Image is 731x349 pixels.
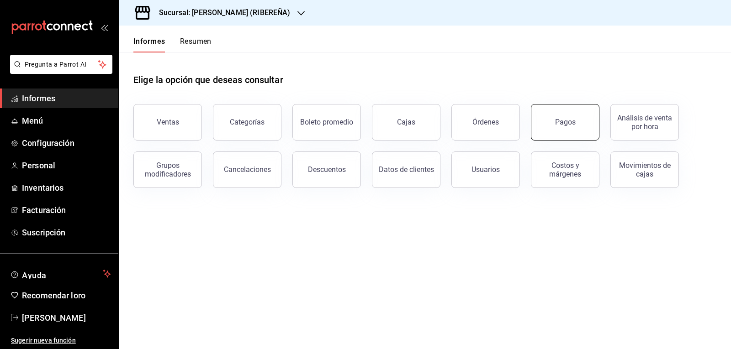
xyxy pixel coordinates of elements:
font: Inventarios [22,183,64,193]
font: Movimientos de cajas [619,161,671,178]
button: Pregunta a Parrot AI [10,55,112,74]
font: Pregunta a Parrot AI [25,61,87,68]
button: Grupos modificadores [133,151,202,188]
font: Categorías [230,118,265,126]
font: Ventas [157,118,179,126]
font: Informes [22,94,55,103]
font: Pagos [555,118,576,126]
font: Sucursal: [PERSON_NAME] (RIBEREÑA) [159,8,290,17]
button: Movimientos de cajas [610,151,679,188]
font: [PERSON_NAME] [22,313,86,323]
font: Elige la opción que deseas consultar [133,74,283,85]
font: Costos y márgenes [549,161,581,178]
font: Personal [22,161,55,170]
font: Sugerir nueva función [11,337,76,344]
button: Ventas [133,104,202,141]
button: abrir_cajón_menú [101,24,108,31]
font: Análisis de venta por hora [617,114,672,131]
font: Menú [22,116,43,125]
font: Ayuda [22,271,47,280]
button: Categorías [213,104,281,141]
font: Suscripción [22,228,65,237]
button: Boleto promedio [292,104,361,141]
font: Descuentos [308,165,346,174]
font: Datos de clientes [379,165,434,174]
font: Cajas [397,118,416,126]
font: Configuración [22,138,74,148]
font: Cancelaciones [224,165,271,174]
a: Cajas [372,104,440,141]
font: Órdenes [472,118,499,126]
font: Usuarios [471,165,500,174]
div: pestañas de navegación [133,36,212,52]
button: Usuarios [451,151,520,188]
font: Resumen [180,37,212,46]
font: Boleto promedio [300,118,353,126]
a: Pregunta a Parrot AI [6,66,112,76]
button: Datos de clientes [372,151,440,188]
font: Grupos modificadores [145,161,191,178]
button: Pagos [531,104,599,141]
font: Facturación [22,205,66,215]
button: Descuentos [292,151,361,188]
button: Órdenes [451,104,520,141]
button: Costos y márgenes [531,151,599,188]
font: Informes [133,37,165,46]
font: Recomendar loro [22,291,85,300]
button: Análisis de venta por hora [610,104,679,141]
button: Cancelaciones [213,151,281,188]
